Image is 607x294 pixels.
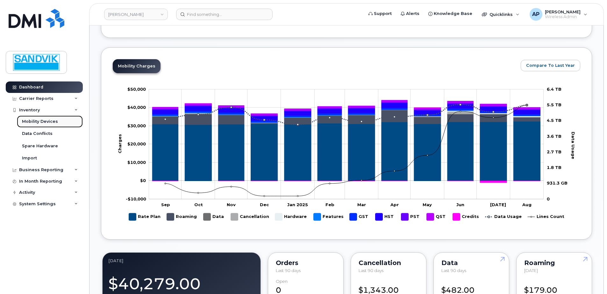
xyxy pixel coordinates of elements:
[477,8,524,21] div: Quicklinks
[434,10,472,17] span: Knowledge Base
[152,102,540,116] g: PST
[152,110,540,123] g: Hardware
[441,268,466,273] span: Last 90 days
[314,211,344,223] g: Features
[127,160,146,165] g: $0
[227,202,236,207] tspan: Nov
[126,196,146,201] g: $0
[456,202,464,207] tspan: Jun
[127,141,146,146] g: $0
[152,110,540,125] g: Roaming
[152,103,540,121] g: HST
[441,260,501,265] div: Data
[357,202,366,207] tspan: Mar
[113,59,161,73] a: Mobility Charges
[423,202,432,207] tspan: May
[276,268,301,273] span: Last 90 days
[167,211,197,223] g: Roaming
[401,211,420,223] g: PST
[127,123,146,128] tspan: $30,000
[522,202,532,207] tspan: Aug
[485,211,522,223] g: Data Usage
[545,14,581,19] span: Wireless Admin
[260,202,269,207] tspan: Dec
[525,8,592,21] div: Annette Panzani
[526,62,575,68] span: Compare To Last Year
[231,211,269,223] g: Cancellation
[571,132,576,159] tspan: Data Usage
[374,10,392,17] span: Support
[547,196,550,201] tspan: 0
[140,178,146,183] tspan: $0
[532,10,539,18] span: AP
[127,141,146,146] tspan: $20,000
[176,9,273,20] input: Find something...
[524,260,584,265] div: Roaming
[161,202,170,207] tspan: Sep
[427,211,446,223] g: QST
[453,211,479,223] g: Credits
[528,211,564,223] g: Lines Count
[117,87,578,223] g: Chart
[129,211,564,223] g: Legend
[204,211,225,223] g: Data
[152,121,540,181] g: Rate Plan
[276,260,336,265] div: Orders
[152,109,540,123] g: Features
[117,134,122,153] tspan: Charges
[108,258,255,263] div: August 2025
[375,211,395,223] g: HST
[127,105,146,110] g: $0
[390,202,399,207] tspan: Apr
[275,211,307,223] g: Hardware
[547,181,568,186] tspan: 931.3 GB
[547,134,561,139] tspan: 3.6 TB
[104,9,168,20] a: Sandvik Tamrock
[276,279,288,284] div: Open
[359,268,383,273] span: Last 90 days
[547,118,561,123] tspan: 4.5 TB
[126,196,146,201] tspan: -$10,000
[406,10,419,17] span: Alerts
[152,110,540,123] g: Cancellation
[490,202,506,207] tspan: [DATE]
[287,202,308,207] tspan: Jan 2025
[359,260,418,265] div: Cancellation
[547,87,561,92] tspan: 6.4 TB
[127,87,146,92] tspan: $50,000
[127,105,146,110] tspan: $40,000
[545,9,581,14] span: [PERSON_NAME]
[194,202,203,207] tspan: Oct
[129,211,161,223] g: Rate Plan
[127,123,146,128] g: $0
[521,60,580,71] button: Compare To Last Year
[152,100,540,115] g: QST
[524,268,538,273] span: [DATE]
[547,149,561,154] tspan: 2.7 TB
[489,12,513,17] span: Quicklinks
[325,202,334,207] tspan: Feb
[127,160,146,165] tspan: $10,000
[350,211,369,223] g: GST
[547,102,561,107] tspan: 5.5 TB
[547,165,561,170] tspan: 1.8 TB
[364,7,396,20] a: Support
[424,7,477,20] a: Knowledge Base
[127,87,146,92] g: $0
[396,7,424,20] a: Alerts
[152,108,540,122] g: GST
